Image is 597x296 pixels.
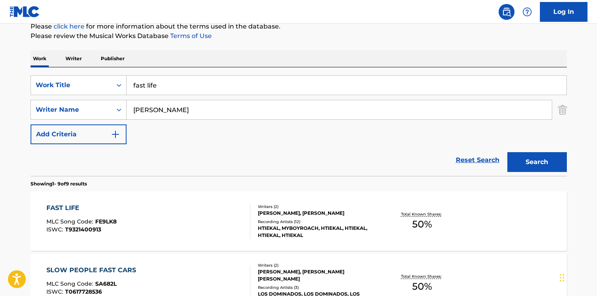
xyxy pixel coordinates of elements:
[519,4,535,20] div: Help
[560,266,564,290] div: Trascina
[10,6,40,17] img: MLC Logo
[95,280,117,287] span: SA682L
[258,204,378,210] div: Writers ( 2 )
[46,265,140,275] div: SLOW PEOPLE FAST CARS
[258,268,378,283] div: [PERSON_NAME], [PERSON_NAME] [PERSON_NAME]
[258,225,378,239] div: HTIEKAL, MYBOYROACH, HTIEKAL, HTIEKAL, HTIEKAL, HTIEKAL
[31,75,567,176] form: Search Form
[258,262,378,268] div: Writers ( 2 )
[31,124,127,144] button: Add Criteria
[36,105,107,115] div: Writer Name
[258,219,378,225] div: Recording Artists ( 12 )
[65,226,101,233] span: T9321400913
[412,279,432,294] span: 50 %
[46,218,95,225] span: MLC Song Code :
[499,4,514,20] a: Public Search
[401,273,443,279] p: Total Known Shares:
[46,280,95,287] span: MLC Song Code :
[31,50,49,67] p: Work
[31,22,567,31] p: Please for more information about the terms used in the database.
[46,226,65,233] span: ISWC :
[63,50,84,67] p: Writer
[65,288,102,295] span: T0617728536
[258,210,378,217] div: [PERSON_NAME], [PERSON_NAME]
[502,7,511,17] img: search
[31,31,567,41] p: Please review the Musical Works Database
[46,288,65,295] span: ISWC :
[522,7,532,17] img: help
[54,23,84,30] a: click here
[258,285,378,290] div: Recording Artists ( 3 )
[558,100,567,120] img: Delete Criterion
[452,151,503,169] a: Reset Search
[540,2,587,22] a: Log In
[98,50,127,67] p: Publisher
[507,152,567,172] button: Search
[46,203,117,213] div: FAST LIFE
[31,180,87,187] p: Showing 1 - 9 of 9 results
[36,80,107,90] div: Work Title
[169,32,212,40] a: Terms of Use
[412,217,432,231] span: 50 %
[557,258,597,296] iframe: Chat Widget
[557,258,597,296] div: Widget chat
[111,130,120,139] img: 9d2ae6d4665cec9f34b9.svg
[31,191,567,251] a: FAST LIFEMLC Song Code:FE9LK8ISWC:T9321400913Writers (2)[PERSON_NAME], [PERSON_NAME]Recording Art...
[401,211,443,217] p: Total Known Shares:
[95,218,117,225] span: FE9LK8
